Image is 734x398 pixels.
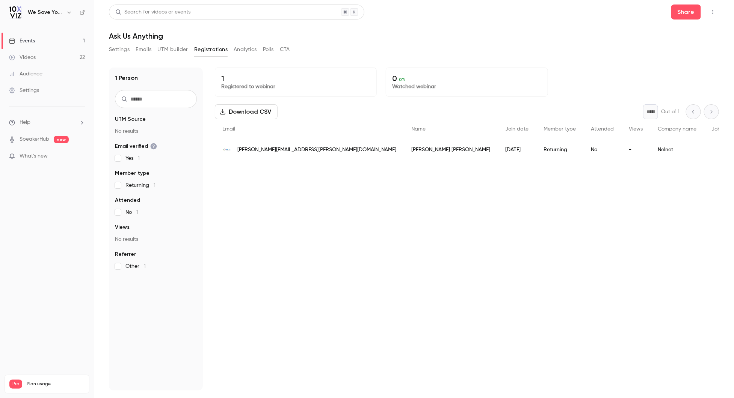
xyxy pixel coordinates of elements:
span: Views [115,224,130,231]
span: 1 [144,264,146,269]
span: new [54,136,69,143]
button: Share [671,5,701,20]
div: Audience [9,70,42,78]
span: [PERSON_NAME][EMAIL_ADDRESS][PERSON_NAME][DOMAIN_NAME] [237,146,396,154]
span: Returning [125,182,156,189]
p: No results [115,236,197,243]
p: 1 [221,74,370,83]
p: No results [115,128,197,135]
span: 1 [138,156,140,161]
div: [DATE] [498,139,536,160]
iframe: Noticeable Trigger [76,153,85,160]
span: Email [222,126,235,132]
div: Search for videos or events [115,8,190,16]
p: Registered to webinar [221,83,370,90]
div: [PERSON_NAME] [PERSON_NAME] [404,139,498,160]
h1: 1 Person [115,74,138,83]
span: No [125,209,138,216]
button: Settings [109,44,130,56]
span: Views [629,126,643,132]
section: facet-groups [115,116,197,270]
div: Nelnet [650,139,704,160]
div: Videos [9,54,36,61]
a: SpeakerHub [20,135,49,143]
img: factsmgt.com [222,145,231,154]
img: We Save You Time! [9,6,21,18]
span: 1 [154,183,156,188]
div: Returning [536,139,583,160]
button: Registrations [194,44,228,56]
p: 0 [392,74,541,83]
span: Name [411,126,426,132]
span: Join date [505,126,529,132]
span: Plan usage [27,381,85,387]
div: Settings [9,87,39,94]
span: What's new [20,152,48,160]
span: Referrer [115,251,136,258]
div: Events [9,37,35,45]
span: Attended [115,197,140,204]
span: Company name [658,126,697,132]
div: - [621,139,650,160]
h6: We Save You Time! [28,9,63,16]
span: UTM Source [115,116,146,123]
span: Yes [125,155,140,162]
li: help-dropdown-opener [9,119,85,126]
button: CTA [280,44,290,56]
span: Member type [115,170,150,177]
p: Out of 1 [661,108,680,116]
span: Attended [591,126,614,132]
button: Emails [136,44,151,56]
span: Other [125,263,146,270]
h1: Ask Us Anything [109,32,719,41]
span: Member type [544,126,576,132]
span: Email verified [115,143,157,150]
button: Download CSV [215,104,278,119]
span: Job title [712,126,732,132]
p: Watched webinar [392,83,541,90]
button: Analytics [234,44,257,56]
button: UTM builder [158,44,188,56]
span: Pro [9,380,22,389]
span: 0 % [399,77,406,82]
span: 1 [136,210,138,215]
span: Help [20,119,30,126]
div: No [583,139,621,160]
button: Polls [263,44,274,56]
